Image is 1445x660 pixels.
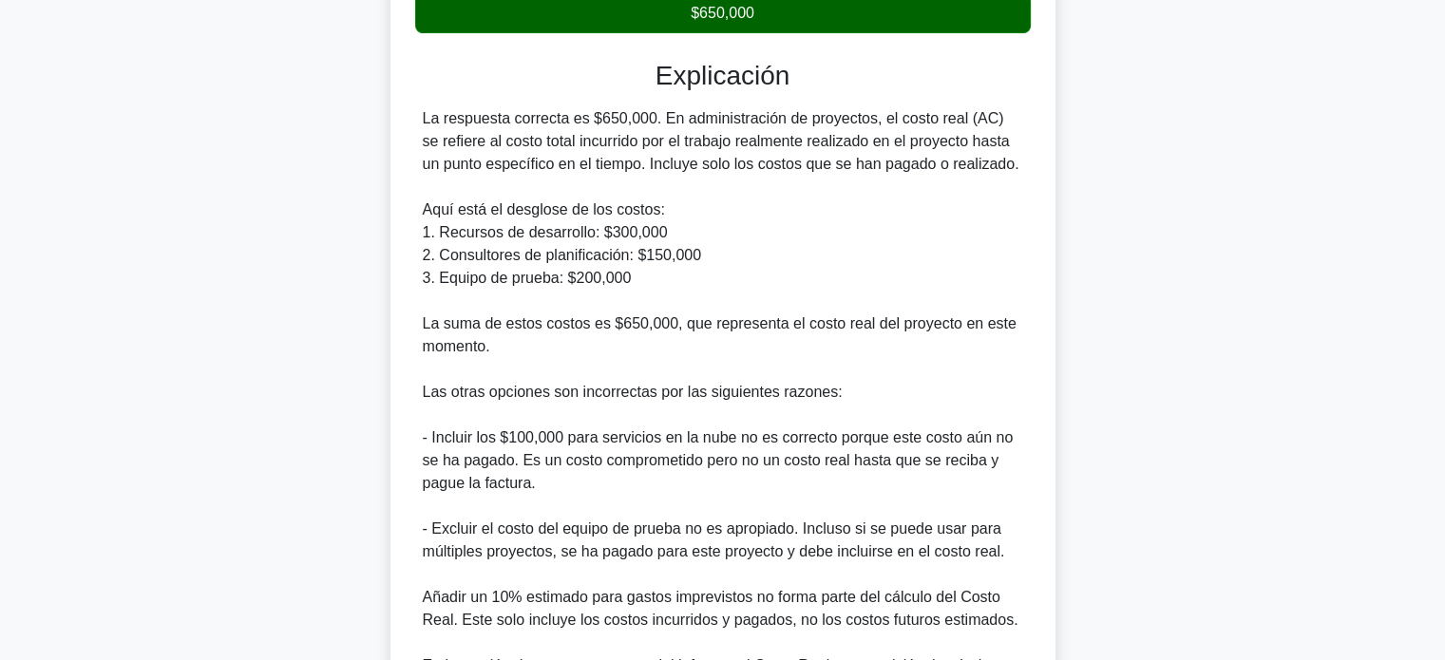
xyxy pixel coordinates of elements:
[423,224,668,240] font: 1. Recursos de desarrollo: $300,000
[423,110,1019,172] font: La respuesta correcta es $650,000. En administración de proyectos, el costo real (AC) se refiere ...
[423,201,665,217] font: Aquí está el desglose de los costos:
[423,520,1005,559] font: - Excluir el costo del equipo de prueba no es apropiado. Incluso si se puede usar para múltiples ...
[423,315,1017,354] font: La suma de estos costos es $650,000, que representa el costo real del proyecto en este momento.
[423,247,702,263] font: 2. Consultores de planificación: $150,000
[423,429,1014,491] font: - Incluir los $100,000 para servicios en la nube no es correcto porque este costo aún no se ha pa...
[423,270,632,286] font: 3. Equipo de prueba: $200,000
[656,61,790,90] font: Explicación
[691,5,754,21] font: $650,000
[423,589,1018,628] font: Añadir un 10% estimado para gastos imprevistos no forma parte del cálculo del Costo Real. Este so...
[423,384,843,400] font: Las otras opciones son incorrectas por las siguientes razones:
